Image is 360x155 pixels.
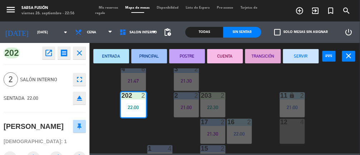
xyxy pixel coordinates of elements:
[60,49,68,57] i: receipt
[223,27,261,38] div: Sin sentar
[58,47,70,59] button: receipt
[5,4,16,17] button: menu
[4,135,86,148] div: [DEMOGRAPHIC_DATA]: 1
[345,52,353,60] i: close
[247,119,252,125] div: 2
[4,48,20,58] span: 202
[174,105,199,110] div: 21:00
[200,105,225,110] div: 22:30
[283,49,319,63] button: SERVIR
[325,52,334,60] i: power_input
[194,66,199,72] div: 2
[4,121,64,132] div: [PERSON_NAME]
[183,6,214,9] span: Lista de Espera
[73,73,86,86] button: fullscreen
[174,78,199,83] div: 21:30
[163,28,172,37] span: pending_actions
[300,92,305,99] div: 2
[300,119,305,125] div: 4
[207,49,243,63] button: CUENTA
[4,95,25,101] span: SENTADA
[154,6,183,9] span: Disponibilidad
[342,6,351,15] i: search
[73,47,86,59] button: close
[245,49,281,63] button: TRANSICIÓN
[75,75,84,84] i: fullscreen
[274,29,281,35] span: check_box_outline_blank
[130,30,157,34] span: Salón interno
[96,6,258,15] span: Tarjetas de regalo
[96,6,122,9] span: Mis reservas
[227,131,252,136] div: 22:00
[274,29,328,35] label: Solo mesas sin asignar
[141,92,146,99] div: 2
[21,5,74,11] div: Sarsa Fusión
[221,145,225,152] div: 2
[141,66,146,72] div: 6
[131,49,167,63] button: PRINCIPAL
[21,11,74,16] div: viernes 26. septiembre - 22:56
[93,49,129,63] button: ENTRADA
[148,145,149,152] div: 1
[344,28,353,37] i: power_settings_new
[122,6,154,9] span: Mapa de mesas
[221,92,225,99] div: 2
[87,30,96,34] span: Cena
[322,51,336,62] button: power_input
[280,105,305,110] div: 21:00
[214,6,237,9] span: Pre-acceso
[168,145,172,152] div: 4
[185,27,223,38] div: Todas
[42,47,55,59] button: open_in_new
[121,78,146,83] div: 21:47
[327,6,335,15] i: turned_in_not
[75,49,84,57] i: close
[221,119,225,125] div: 2
[61,28,70,37] i: arrow_drop_down
[169,49,205,63] button: POSTRE
[73,92,86,105] button: eject
[289,92,295,98] i: lock
[75,94,84,102] i: eject
[311,6,320,15] i: exit_to_app
[5,4,16,15] i: menu
[121,105,146,110] div: 22:00
[342,51,355,62] button: close
[4,72,18,87] span: 2
[194,92,199,99] div: 2
[295,6,304,15] i: add_circle_outline
[20,76,69,84] span: Salón interno
[27,95,38,101] span: 22:00
[44,49,53,57] i: open_in_new
[200,131,225,136] div: 21:30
